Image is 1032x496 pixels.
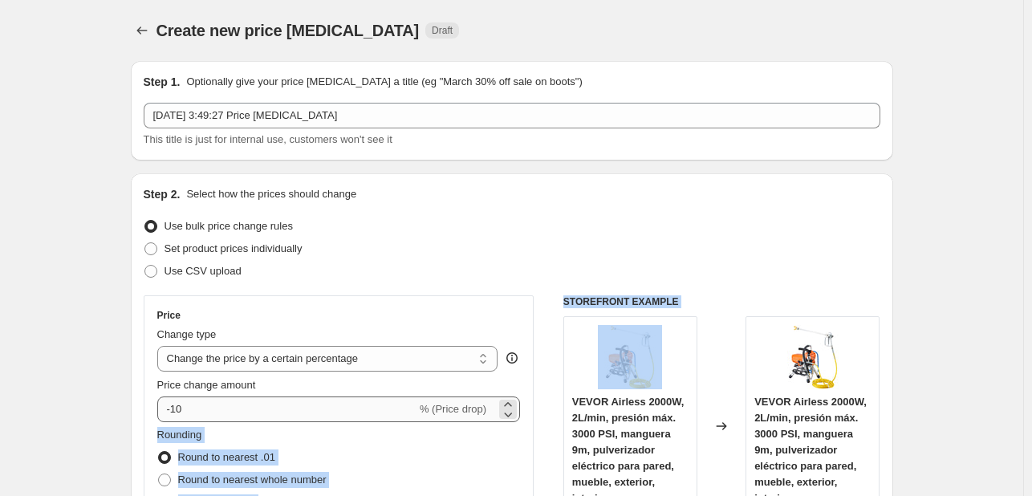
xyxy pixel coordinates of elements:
[156,22,420,39] span: Create new price [MEDICAL_DATA]
[432,24,453,37] span: Draft
[178,451,275,463] span: Round to nearest .01
[598,325,662,389] img: 71pdzAq6C0L_80x.jpg
[504,350,520,366] div: help
[186,74,582,90] p: Optionally give your price [MEDICAL_DATA] a title (eg "March 30% off sale on boots")
[186,186,356,202] p: Select how the prices should change
[157,309,181,322] h3: Price
[157,379,256,391] span: Price change amount
[144,186,181,202] h2: Step 2.
[178,474,327,486] span: Round to nearest whole number
[165,242,303,254] span: Set product prices individually
[157,396,416,422] input: -15
[420,403,486,415] span: % (Price drop)
[144,103,880,128] input: 30% off holiday sale
[165,265,242,277] span: Use CSV upload
[144,133,392,145] span: This title is just for internal use, customers won't see it
[131,19,153,42] button: Price change jobs
[157,328,217,340] span: Change type
[563,295,880,308] h6: STOREFRONT EXAMPLE
[157,429,202,441] span: Rounding
[781,325,845,389] img: 71pdzAq6C0L_80x.jpg
[165,220,293,232] span: Use bulk price change rules
[144,74,181,90] h2: Step 1.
